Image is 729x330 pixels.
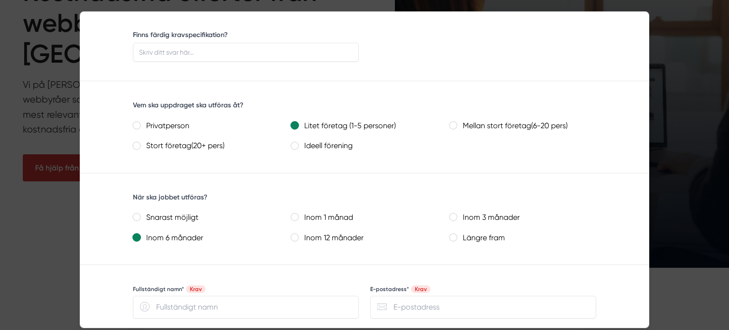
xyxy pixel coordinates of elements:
label: Privatperson [140,119,280,133]
label: Ideell förening [299,139,438,153]
input: Fullständigt namn [133,296,359,319]
label: Inom 6 månader [140,231,280,245]
label: Stort företag(20+ pers) [140,139,280,153]
label: Litet företag (1-5 personer) [299,119,438,133]
label: Inom 3 månader [457,211,596,225]
input: Skriv ditt svar här... [133,43,359,62]
span: Krav [411,285,430,293]
input: E-postadress [370,296,596,319]
span: Krav [186,285,206,293]
label: Fullständigt namn* [133,285,206,293]
label: Mellan stort företag(6-20 pers) [457,119,596,133]
label: Snarast möjligt [140,211,280,225]
label: Längre fram [457,231,596,245]
label: Inom 1 månad [299,211,438,225]
label: Inom 12 månader [299,231,438,245]
label: När ska jobbet utföras? [133,193,207,201]
label: Finns färdig kravspecifikation? [133,31,228,38]
label: E-postadress* [370,285,430,293]
label: Vem ska uppdraget ska utföras åt? [133,101,243,109]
